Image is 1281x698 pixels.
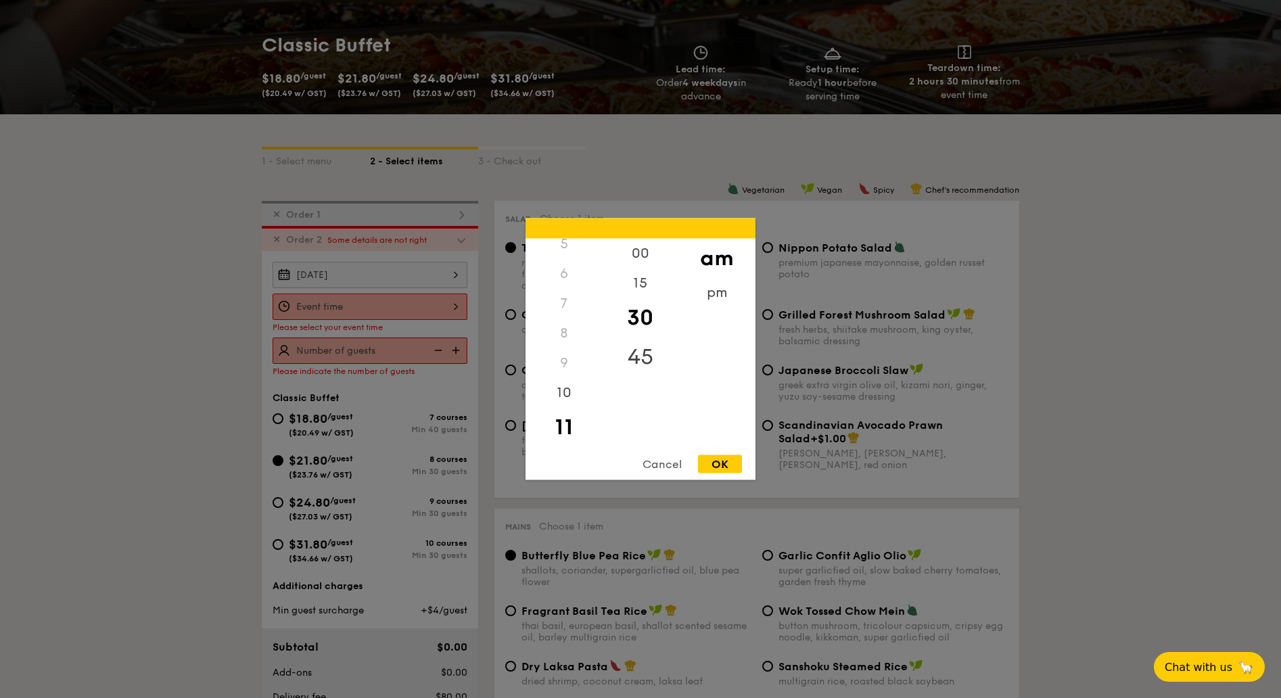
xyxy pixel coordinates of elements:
div: Cancel [629,455,695,473]
div: pm [678,278,755,308]
div: 10 [526,378,602,408]
div: 45 [602,338,678,377]
div: 7 [526,289,602,319]
span: 🦙 [1238,659,1254,675]
div: 11 [526,408,602,447]
div: 6 [526,259,602,289]
div: 8 [526,319,602,348]
div: am [678,239,755,278]
div: OK [698,455,742,473]
div: 15 [602,269,678,298]
div: 00 [602,239,678,269]
div: 9 [526,348,602,378]
span: Chat with us [1165,661,1232,674]
button: Chat with us🦙 [1154,652,1265,682]
div: 30 [602,298,678,338]
div: 5 [526,229,602,259]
